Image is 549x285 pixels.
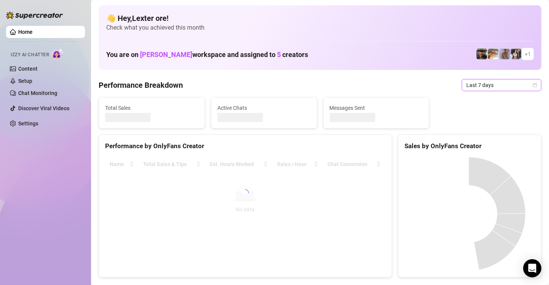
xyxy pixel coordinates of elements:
h1: You are on workspace and assigned to creators [106,51,308,59]
h4: Performance Breakdown [99,80,183,90]
img: Zac [488,49,499,59]
div: Sales by OnlyFans Creator [404,141,535,151]
img: logo-BBDzfeDw.svg [6,11,63,19]
span: Active Chats [217,104,311,112]
span: Izzy AI Chatter [11,51,49,59]
img: Nathan [477,49,487,59]
img: AI Chatter [52,48,64,59]
span: 5 [277,51,281,59]
div: Open Intercom Messenger [523,259,541,277]
div: Performance by OnlyFans Creator [105,141,385,151]
span: Check what you achieved this month [106,24,534,32]
span: Last 7 days [466,79,537,91]
img: Katy [511,49,521,59]
span: Messages Sent [330,104,423,112]
a: Home [18,29,33,35]
h4: 👋 Hey, Lexter ore ! [106,13,534,24]
span: + 1 [525,50,531,58]
a: Discover Viral Videos [18,105,69,111]
span: [PERSON_NAME] [140,51,192,59]
a: Settings [18,120,38,127]
span: loading [241,189,249,197]
a: Content [18,66,38,72]
a: Chat Monitoring [18,90,57,96]
span: calendar [533,83,537,87]
span: Total Sales [105,104,198,112]
a: Setup [18,78,32,84]
img: Joey [499,49,510,59]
